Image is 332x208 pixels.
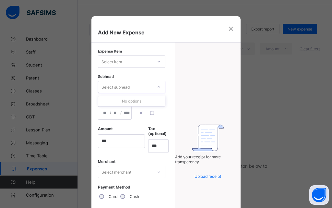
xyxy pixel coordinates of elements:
[175,154,221,164] span: Add your receipt for more transparency
[130,194,139,199] label: Cash
[228,23,234,34] div: ×
[98,159,115,164] span: Merchant
[101,166,131,178] div: Select merchant
[309,185,329,205] button: Open asap
[109,194,117,199] label: Card
[101,81,130,93] div: Select subhead
[195,174,221,179] span: Upload receipt
[109,110,112,115] span: /
[120,110,122,115] span: /
[192,125,224,151] img: delete svg
[98,96,165,106] div: No options
[148,126,168,136] span: Tax (optional)
[98,49,122,54] span: Expense Item
[98,185,165,190] span: Payment Method
[98,126,145,131] span: Amount
[98,29,234,36] span: Add New Expense
[175,125,241,189] span: delete svgAdd your receipt for more transparencyUpload receipt
[98,74,114,79] span: Subhead
[101,55,122,68] div: Select item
